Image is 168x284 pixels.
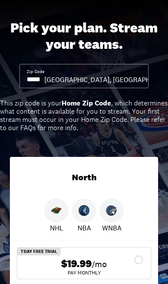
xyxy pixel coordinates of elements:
[62,99,111,108] b: Home Zip Code
[61,258,92,270] span: $19.99
[92,258,107,270] span: /mo
[106,205,117,216] img: Lynx
[27,69,44,75] div: Zip Code
[10,157,158,198] div: North
[17,248,61,255] div: 7 Day Free Trial
[78,205,90,216] img: Timberwolves
[24,270,144,275] div: Pay Monthly
[78,223,91,233] p: NBA
[102,223,121,233] p: WNBA
[51,205,62,216] img: Wild
[50,223,63,233] p: NHL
